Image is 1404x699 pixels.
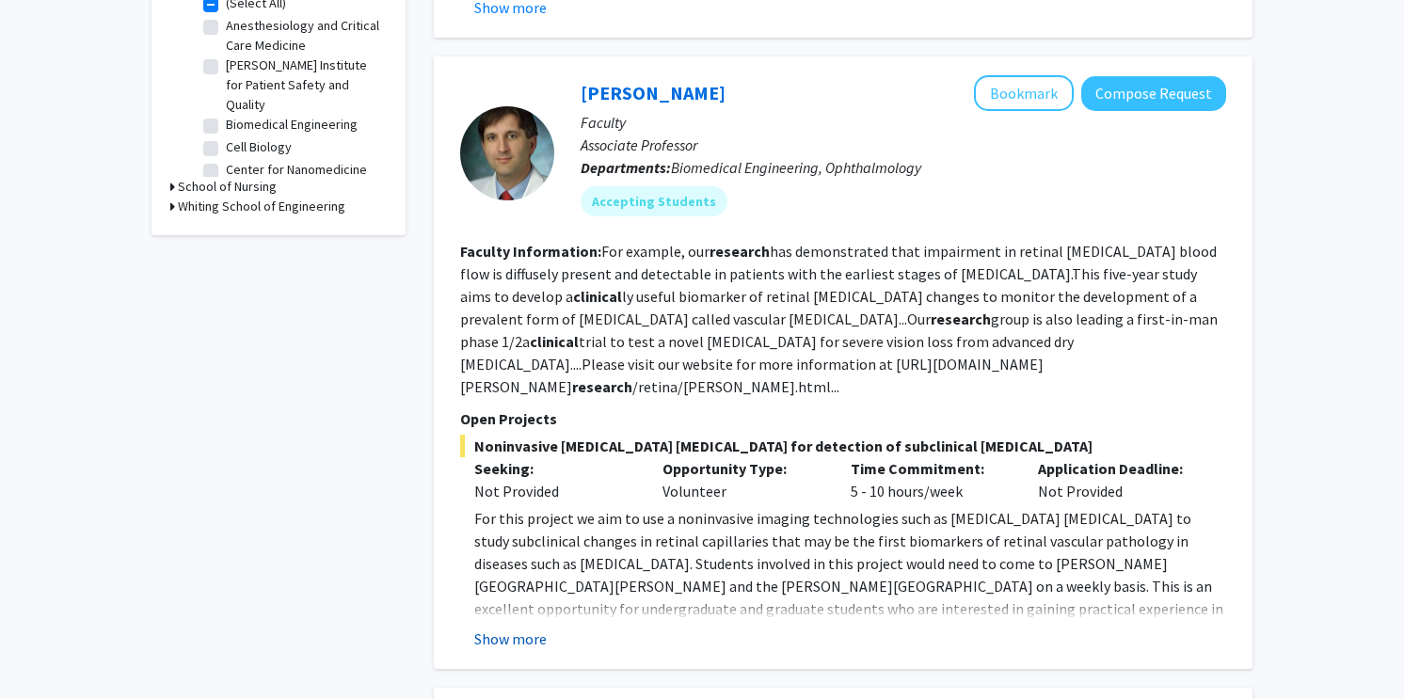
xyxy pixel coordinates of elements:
b: clinical [573,287,622,306]
b: research [710,242,770,261]
label: Biomedical Engineering [226,115,358,135]
fg-read-more: For example, our has demonstrated that impairment in retinal [MEDICAL_DATA] blood flow is diffuse... [460,242,1218,396]
label: Center for Nanomedicine [226,160,367,180]
p: For this project we aim to use a noninvasive imaging technologies such as [MEDICAL_DATA] [MEDICAL... [474,507,1226,643]
button: Show more [474,628,547,650]
p: Faculty [581,111,1226,134]
label: [PERSON_NAME] Institute for Patient Safety and Quality [226,56,382,115]
p: Open Projects [460,407,1226,430]
div: 5 - 10 hours/week [837,457,1025,502]
button: Add Amir Kashani to Bookmarks [974,75,1074,111]
span: Biomedical Engineering, Ophthalmology [671,158,921,177]
div: Not Provided [474,480,634,502]
mat-chip: Accepting Students [581,186,727,216]
p: Seeking: [474,457,634,480]
span: Noninvasive [MEDICAL_DATA] [MEDICAL_DATA] for detection of subclinical [MEDICAL_DATA] [460,435,1226,457]
b: research [931,310,991,328]
p: Opportunity Type: [662,457,822,480]
b: Faculty Information: [460,242,601,261]
p: Associate Professor [581,134,1226,156]
b: clinical [530,332,579,351]
a: [PERSON_NAME] [581,81,726,104]
button: Compose Request to Amir Kashani [1081,76,1226,111]
label: Anesthesiology and Critical Care Medicine [226,16,382,56]
label: Cell Biology [226,137,292,157]
iframe: Chat [14,614,80,685]
h3: Whiting School of Engineering [178,197,345,216]
b: Departments: [581,158,671,177]
h3: School of Nursing [178,177,277,197]
p: Time Commitment: [851,457,1011,480]
p: Application Deadline: [1038,457,1198,480]
b: research [572,377,632,396]
div: Not Provided [1024,457,1212,502]
div: Volunteer [648,457,837,502]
